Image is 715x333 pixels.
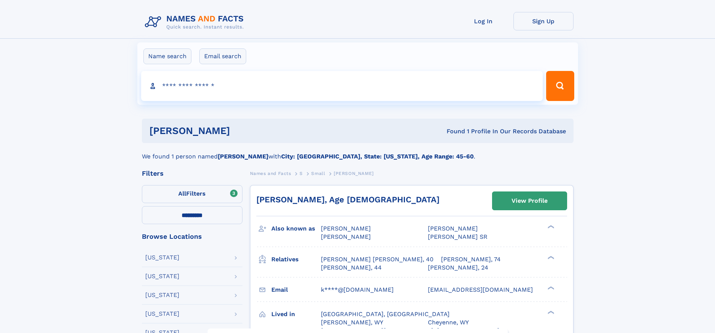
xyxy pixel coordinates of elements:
[281,153,474,160] b: City: [GEOGRAPHIC_DATA], State: [US_STATE], Age Range: 45-60
[311,171,325,176] span: Small
[321,310,450,318] span: [GEOGRAPHIC_DATA], [GEOGRAPHIC_DATA]
[218,153,268,160] b: [PERSON_NAME]
[453,12,513,30] a: Log In
[300,171,303,176] span: S
[271,222,321,235] h3: Also known as
[300,169,303,178] a: S
[428,264,488,272] a: [PERSON_NAME], 24
[441,255,501,264] a: [PERSON_NAME], 74
[512,192,548,209] div: View Profile
[546,255,555,260] div: ❯
[513,12,574,30] a: Sign Up
[142,233,242,240] div: Browse Locations
[145,255,179,261] div: [US_STATE]
[142,143,574,161] div: We found 1 person named with .
[428,233,488,240] span: [PERSON_NAME] SR
[546,310,555,315] div: ❯
[321,255,434,264] a: [PERSON_NAME] [PERSON_NAME], 40
[492,192,567,210] a: View Profile
[142,170,242,177] div: Filters
[338,127,566,136] div: Found 1 Profile In Our Records Database
[334,171,374,176] span: [PERSON_NAME]
[546,285,555,290] div: ❯
[142,185,242,203] label: Filters
[428,286,533,293] span: [EMAIL_ADDRESS][DOMAIN_NAME]
[546,71,574,101] button: Search Button
[321,233,371,240] span: [PERSON_NAME]
[143,48,191,64] label: Name search
[142,12,250,32] img: Logo Names and Facts
[141,71,543,101] input: search input
[199,48,246,64] label: Email search
[145,292,179,298] div: [US_STATE]
[256,195,440,204] a: [PERSON_NAME], Age [DEMOGRAPHIC_DATA]
[311,169,325,178] a: Small
[428,319,469,326] span: Cheyenne, WY
[271,253,321,266] h3: Relatives
[178,190,186,197] span: All
[250,169,291,178] a: Names and Facts
[271,283,321,296] h3: Email
[145,273,179,279] div: [US_STATE]
[428,225,478,232] span: [PERSON_NAME]
[321,264,382,272] a: [PERSON_NAME], 44
[321,319,383,326] span: [PERSON_NAME], WY
[546,225,555,229] div: ❯
[145,311,179,317] div: [US_STATE]
[321,225,371,232] span: [PERSON_NAME]
[271,308,321,321] h3: Lived in
[149,126,339,136] h1: [PERSON_NAME]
